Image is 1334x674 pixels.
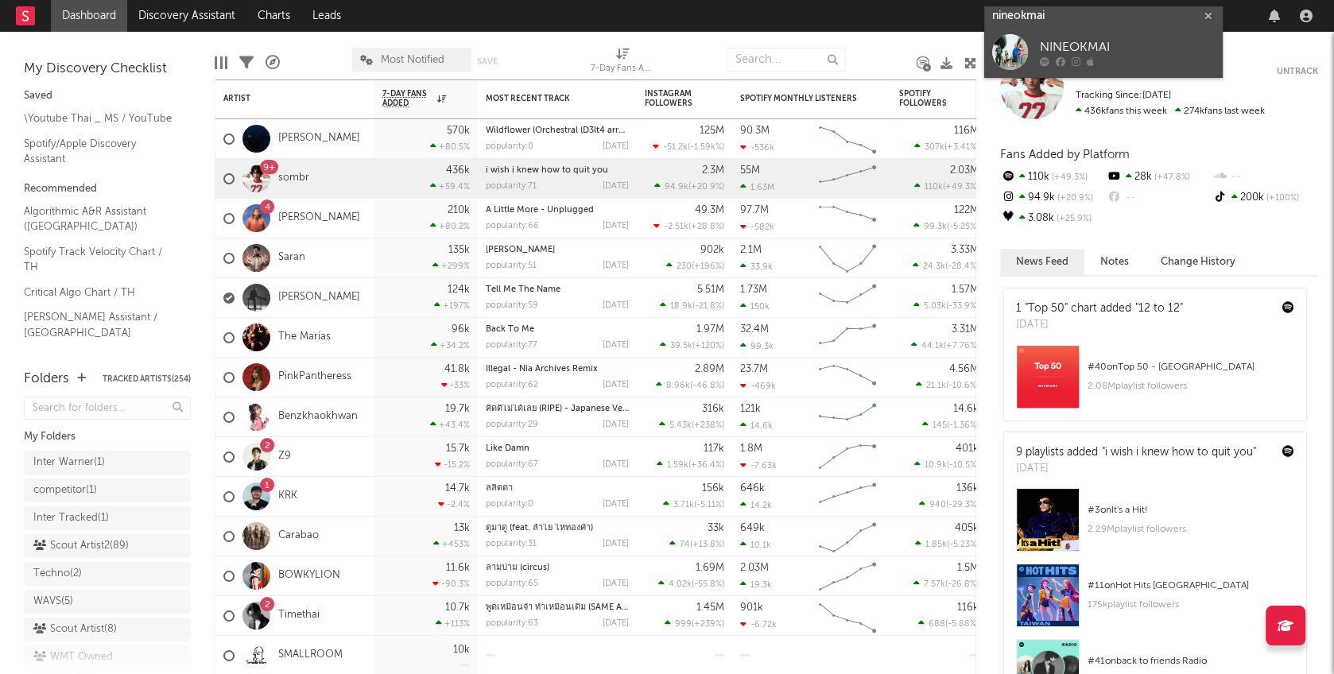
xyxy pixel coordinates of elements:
[430,221,470,231] div: +80.2 %
[1049,173,1088,182] span: +49.3 %
[1055,194,1093,203] span: +20.9 %
[24,506,191,530] a: Inter Tracked(1)
[24,562,191,586] a: Techno(2)
[1212,167,1318,188] div: --
[448,285,470,295] div: 124k
[382,89,433,108] span: 7-Day Fans Added
[441,380,470,390] div: -33 %
[432,579,470,589] div: -90.3 %
[1106,167,1212,188] div: 28k
[448,245,470,255] div: 135k
[24,180,191,199] div: Recommended
[913,261,979,271] div: ( )
[24,135,175,168] a: Spotify/Apple Discovery Assistant
[1088,652,1294,671] div: # 41 on back to friends Radio
[1000,208,1106,229] div: 3.08k
[1212,188,1318,208] div: 200k
[486,603,645,612] a: พูดเหมือนจำ ทำเหมือนเดิม (SAME AGAIN)
[812,437,883,477] svg: Chart title
[690,143,722,152] span: -1.59k %
[915,539,979,549] div: ( )
[223,94,343,103] div: Artist
[812,517,883,556] svg: Chart title
[24,243,175,276] a: Spotify Track Velocity Chart / TH
[740,460,777,471] div: -7.63k
[24,397,191,420] input: Search for folders...
[950,165,979,176] div: 2.03M
[702,404,724,414] div: 316k
[603,222,629,230] div: [DATE]
[433,539,470,549] div: +453 %
[695,364,724,374] div: 2.89M
[1088,520,1294,539] div: 2.29M playlist followers
[740,364,768,374] div: 23.7M
[434,300,470,311] div: +197 %
[696,324,724,335] div: 1.97M
[1000,167,1106,188] div: 110k
[691,223,722,231] span: +28.8 %
[663,499,724,509] div: ( )
[1000,249,1084,275] button: News Feed
[922,420,979,430] div: ( )
[956,444,979,454] div: 401k
[278,251,305,265] a: Saran
[669,539,724,549] div: ( )
[812,318,883,358] svg: Chart title
[740,245,762,255] div: 2.1M
[1076,107,1265,116] span: 274k fans last week
[673,501,694,509] span: 3.71k
[1054,215,1092,223] span: +25.9 %
[444,364,470,374] div: 41.8k
[740,301,770,312] div: 150k
[1040,38,1215,57] div: NINEOKMAI
[666,382,690,390] span: 8.96k
[949,421,976,430] span: -1.36 %
[435,459,470,470] div: -15.2 %
[926,382,946,390] span: 21.1k
[1084,249,1145,275] button: Notes
[432,261,470,271] div: +299 %
[1088,501,1294,520] div: # 3 on It's a Hit!
[952,285,979,295] div: 1.57M
[266,40,280,86] div: A&R Pipeline
[956,483,979,494] div: 136k
[603,341,629,350] div: [DATE]
[446,165,470,176] div: 436k
[740,165,760,176] div: 55M
[278,370,351,384] a: PinkPantheress
[454,523,470,533] div: 13k
[603,420,629,429] div: [DATE]
[603,301,629,310] div: [DATE]
[660,340,724,351] div: ( )
[446,563,470,573] div: 11.6k
[645,89,700,108] div: Instagram Followers
[952,324,979,335] div: 3.31M
[445,404,470,414] div: 19.7k
[740,126,770,136] div: 90.3M
[653,141,724,152] div: ( )
[812,397,883,437] svg: Chart title
[1145,249,1251,275] button: Change History
[486,206,594,215] a: A Little More - Unplugged
[477,57,498,66] button: Save
[696,563,724,573] div: 1.69M
[448,205,470,215] div: 210k
[913,579,979,589] div: ( )
[702,165,724,176] div: 2.3M
[278,490,297,503] a: KRK
[691,183,722,192] span: +20.9 %
[740,420,773,431] div: 14.6k
[486,365,598,374] a: Illegal - Nia Archives Remix
[278,649,343,662] a: SMALLROOM
[945,183,976,192] span: +49.3 %
[486,405,629,413] div: คิดดีไม่ได้เลย (RIPE) - Japanese Version
[924,580,945,589] span: 7.57k
[949,364,979,374] div: 4.56M
[929,501,946,509] span: 940
[1004,345,1306,420] a: #40onTop 50 - [GEOGRAPHIC_DATA]2.08Mplaylist followers
[486,126,639,135] a: Wildflower (Orchestral (D3lt4 arrang.)
[486,94,605,103] div: Most Recent Track
[278,132,360,145] a: [PERSON_NAME]
[24,284,175,301] a: Critical Algo Chart / TH
[954,126,979,136] div: 116M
